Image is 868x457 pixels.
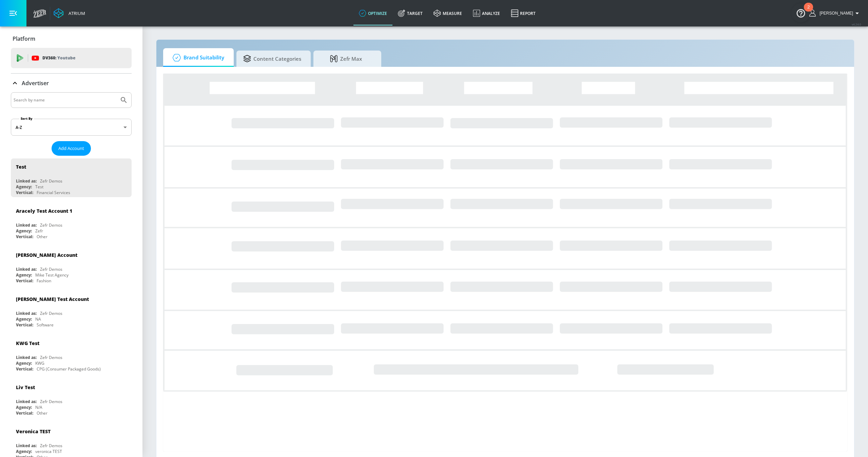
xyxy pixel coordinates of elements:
[16,310,37,316] div: Linked as:
[11,203,132,241] div: Aracely Test Account 1Linked as:Zefr DemosAgency:ZefrVertical:Other
[11,48,132,68] div: DV360: Youtube
[11,29,132,48] div: Platform
[11,335,132,374] div: KWG TestLinked as:Zefr DemosAgency:KWGVertical:CPG (Consumer Packaged Goods)
[37,234,47,240] div: Other
[13,35,35,42] p: Platform
[37,190,70,195] div: Financial Services
[16,208,72,214] div: Aracely Test Account 1
[809,9,861,17] button: [PERSON_NAME]
[243,51,301,67] span: Content Categories
[40,178,62,184] div: Zefr Demos
[58,145,84,152] span: Add Account
[35,272,69,278] div: Mike Test Agency
[16,399,37,404] div: Linked as:
[320,51,372,67] span: Zefr Max
[16,266,37,272] div: Linked as:
[16,449,32,454] div: Agency:
[16,322,33,328] div: Vertical:
[11,379,132,418] div: Liv TestLinked as:Zefr DemosAgency:N/AVertical:Other
[11,291,132,329] div: [PERSON_NAME] Test AccountLinked as:Zefr DemosAgency:NAVertical:Software
[57,54,75,61] p: Youtube
[37,278,51,284] div: Fashion
[807,7,810,16] div: 2
[852,22,861,26] span: v 4.24.0
[40,222,62,228] div: Zefr Demos
[37,410,47,416] div: Other
[11,247,132,285] div: [PERSON_NAME] AccountLinked as:Zefr DemosAgency:Mike Test AgencyVertical:Fashion
[467,1,505,25] a: Analyze
[42,54,75,62] p: DV360:
[817,11,853,16] span: login as: shannon.belforti@zefr.com
[22,79,49,87] p: Advertiser
[37,366,101,372] div: CPG (Consumer Packaged Goods)
[16,164,26,170] div: Test
[16,184,32,190] div: Agency:
[40,266,62,272] div: Zefr Demos
[16,366,33,372] div: Vertical:
[11,158,132,197] div: TestLinked as:Zefr DemosAgency:TestVertical:Financial Services
[392,1,428,25] a: Target
[66,10,85,16] div: Atrium
[16,360,32,366] div: Agency:
[11,119,132,136] div: A-Z
[16,428,51,435] div: Veronica TEST
[35,184,43,190] div: Test
[40,399,62,404] div: Zefr Demos
[16,443,37,449] div: Linked as:
[16,252,77,258] div: [PERSON_NAME] Account
[505,1,541,25] a: Report
[16,278,33,284] div: Vertical:
[35,316,41,322] div: NA
[19,116,34,121] label: Sort By
[35,449,62,454] div: veronica TEST
[16,234,33,240] div: Vertical:
[37,322,54,328] div: Software
[54,8,85,18] a: Atrium
[16,272,32,278] div: Agency:
[16,340,39,346] div: KWG Test
[428,1,467,25] a: measure
[16,178,37,184] div: Linked as:
[16,190,33,195] div: Vertical:
[170,50,224,66] span: Brand Suitability
[791,3,810,22] button: Open Resource Center, 2 new notifications
[16,316,32,322] div: Agency:
[16,384,35,391] div: Liv Test
[40,355,62,360] div: Zefr Demos
[16,228,32,234] div: Agency:
[40,443,62,449] div: Zefr Demos
[16,355,37,360] div: Linked as:
[16,410,33,416] div: Vertical:
[16,222,37,228] div: Linked as:
[35,228,43,234] div: Zefr
[16,296,89,302] div: [PERSON_NAME] Test Account
[35,404,42,410] div: N/A
[35,360,44,366] div: KWG
[14,96,116,104] input: Search by name
[52,141,91,156] button: Add Account
[40,310,62,316] div: Zefr Demos
[11,74,132,93] div: Advertiser
[16,404,32,410] div: Agency:
[353,1,392,25] a: optimize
